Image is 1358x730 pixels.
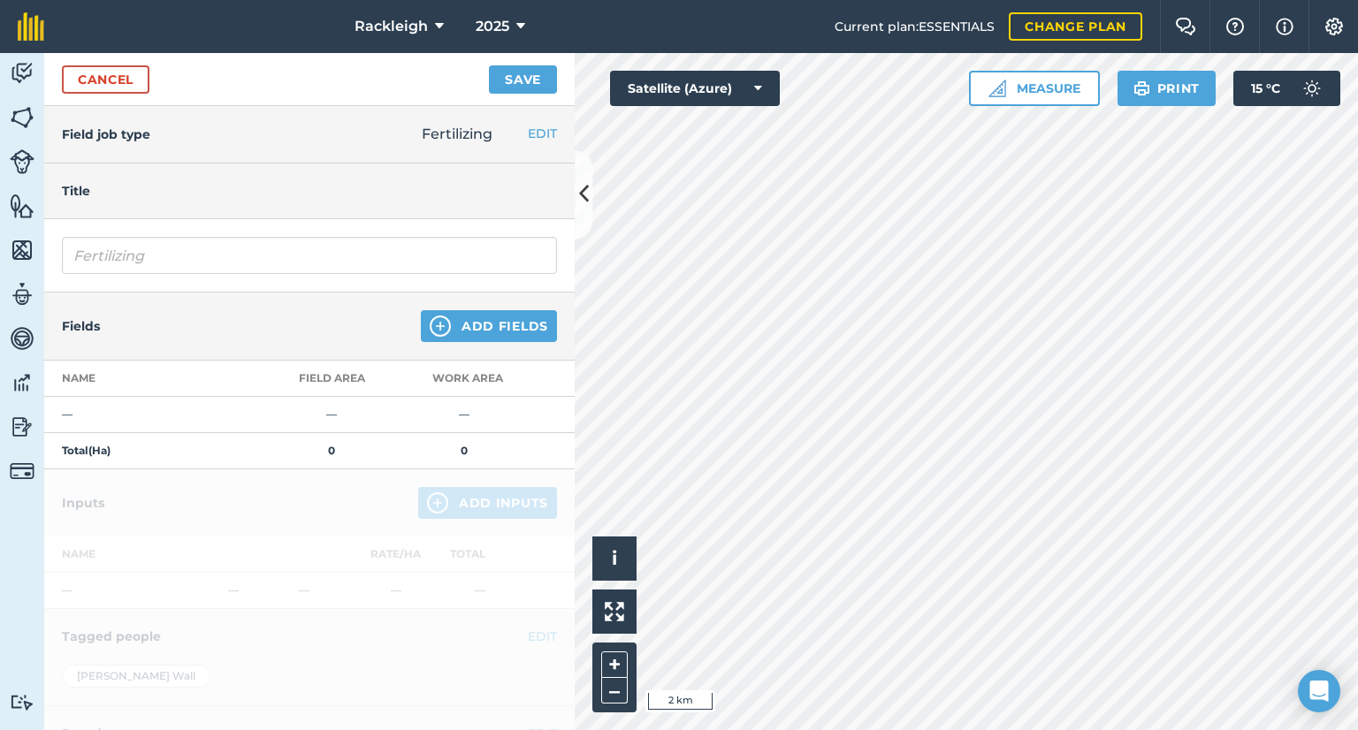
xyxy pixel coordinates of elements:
strong: 0 [328,444,335,457]
div: Open Intercom Messenger [1298,670,1340,712]
input: What needs doing? [62,237,557,274]
img: svg+xml;base64,PD94bWwgdmVyc2lvbj0iMS4wIiBlbmNvZGluZz0idXRmLTgiPz4KPCEtLSBHZW5lcmF0b3I6IEFkb2JlIE... [10,281,34,308]
img: A question mark icon [1224,18,1246,35]
button: Add Fields [421,310,557,342]
strong: Total ( Ha ) [62,444,111,457]
th: Field Area [265,361,398,397]
button: i [592,536,637,581]
button: 15 °C [1233,71,1340,106]
h4: Field job type [62,125,150,144]
img: A cog icon [1324,18,1345,35]
th: Work area [398,361,530,397]
img: Ruler icon [988,80,1006,97]
span: 2025 [476,16,509,37]
img: svg+xml;base64,PHN2ZyB4bWxucz0iaHR0cDovL3d3dy53My5vcmcvMjAwMC9zdmciIHdpZHRoPSI1NiIgaGVpZ2h0PSI2MC... [10,237,34,263]
img: svg+xml;base64,PD94bWwgdmVyc2lvbj0iMS4wIiBlbmNvZGluZz0idXRmLTgiPz4KPCEtLSBHZW5lcmF0b3I6IEFkb2JlIE... [10,369,34,396]
img: svg+xml;base64,PHN2ZyB4bWxucz0iaHR0cDovL3d3dy53My5vcmcvMjAwMC9zdmciIHdpZHRoPSI1NiIgaGVpZ2h0PSI2MC... [10,104,34,131]
td: — [398,397,530,433]
span: Rackleigh [355,16,428,37]
h4: Title [62,181,557,201]
button: + [601,651,628,678]
img: Four arrows, one pointing top left, one top right, one bottom right and the last bottom left [605,602,624,621]
img: svg+xml;base64,PD94bWwgdmVyc2lvbj0iMS4wIiBlbmNvZGluZz0idXRmLTgiPz4KPCEtLSBHZW5lcmF0b3I6IEFkb2JlIE... [10,325,34,352]
span: 15 ° C [1251,71,1280,106]
td: — [44,397,265,433]
a: Change plan [1009,12,1142,41]
img: fieldmargin Logo [18,12,44,41]
button: – [601,678,628,703]
img: svg+xml;base64,PHN2ZyB4bWxucz0iaHR0cDovL3d3dy53My5vcmcvMjAwMC9zdmciIHdpZHRoPSIxOSIgaGVpZ2h0PSIyNC... [1133,78,1150,99]
img: svg+xml;base64,PD94bWwgdmVyc2lvbj0iMS4wIiBlbmNvZGluZz0idXRmLTgiPz4KPCEtLSBHZW5lcmF0b3I6IEFkb2JlIE... [1294,71,1330,106]
img: svg+xml;base64,PD94bWwgdmVyc2lvbj0iMS4wIiBlbmNvZGluZz0idXRmLTgiPz4KPCEtLSBHZW5lcmF0b3I6IEFkb2JlIE... [10,694,34,711]
img: svg+xml;base64,PHN2ZyB4bWxucz0iaHR0cDovL3d3dy53My5vcmcvMjAwMC9zdmciIHdpZHRoPSIxNCIgaGVpZ2h0PSIyNC... [430,316,451,337]
img: svg+xml;base64,PD94bWwgdmVyc2lvbj0iMS4wIiBlbmNvZGluZz0idXRmLTgiPz4KPCEtLSBHZW5lcmF0b3I6IEFkb2JlIE... [10,414,34,440]
button: Print [1118,71,1217,106]
img: svg+xml;base64,PHN2ZyB4bWxucz0iaHR0cDovL3d3dy53My5vcmcvMjAwMC9zdmciIHdpZHRoPSIxNyIgaGVpZ2h0PSIxNy... [1276,16,1293,37]
img: svg+xml;base64,PHN2ZyB4bWxucz0iaHR0cDovL3d3dy53My5vcmcvMjAwMC9zdmciIHdpZHRoPSI1NiIgaGVpZ2h0PSI2MC... [10,193,34,219]
span: Fertilizing [422,125,492,142]
button: Satellite (Azure) [610,71,780,106]
span: Current plan : ESSENTIALS [835,17,995,36]
button: Save [489,65,557,94]
a: Cancel [62,65,149,94]
img: Two speech bubbles overlapping with the left bubble in the forefront [1175,18,1196,35]
span: i [612,547,617,569]
td: — [265,397,398,433]
strong: 0 [461,444,468,457]
button: Measure [969,71,1100,106]
img: svg+xml;base64,PD94bWwgdmVyc2lvbj0iMS4wIiBlbmNvZGluZz0idXRmLTgiPz4KPCEtLSBHZW5lcmF0b3I6IEFkb2JlIE... [10,459,34,483]
button: EDIT [528,124,557,143]
img: svg+xml;base64,PD94bWwgdmVyc2lvbj0iMS4wIiBlbmNvZGluZz0idXRmLTgiPz4KPCEtLSBHZW5lcmF0b3I6IEFkb2JlIE... [10,149,34,174]
th: Name [44,361,265,397]
h4: Fields [62,316,100,336]
img: svg+xml;base64,PD94bWwgdmVyc2lvbj0iMS4wIiBlbmNvZGluZz0idXRmLTgiPz4KPCEtLSBHZW5lcmF0b3I6IEFkb2JlIE... [10,60,34,87]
